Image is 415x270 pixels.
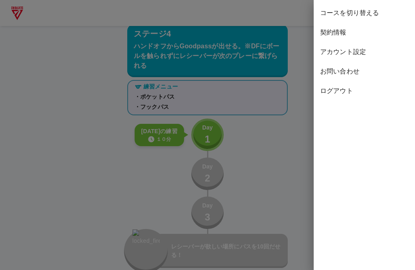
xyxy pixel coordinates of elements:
[314,42,415,62] div: アカウント設定
[320,47,409,57] span: アカウント設定
[320,67,409,76] span: お問い合わせ
[320,8,409,18] span: コースを切り替える
[320,86,409,96] span: ログアウト
[320,28,409,37] span: 契約情報
[314,3,415,23] div: コースを切り替える
[314,62,415,81] div: お問い合わせ
[314,23,415,42] div: 契約情報
[314,81,415,101] div: ログアウト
